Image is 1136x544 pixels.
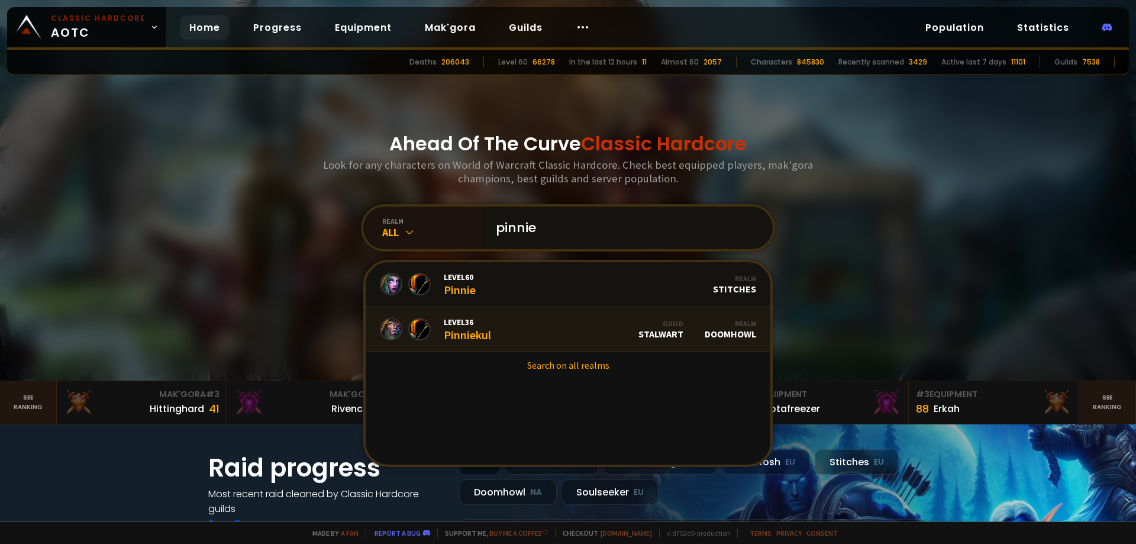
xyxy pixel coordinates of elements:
[64,388,220,401] div: Mak'Gora
[916,388,1072,401] div: Equipment
[797,57,824,67] div: 845830
[7,7,166,47] a: Classic HardcoreAOTC
[331,401,369,416] div: Rivench
[713,274,756,295] div: Stitches
[341,529,359,537] a: a fan
[180,15,230,40] a: Home
[444,272,476,282] span: Level 60
[705,319,756,328] div: Realm
[745,388,901,401] div: Equipment
[415,15,485,40] a: Mak'gora
[661,57,699,67] div: Almost 60
[1082,57,1100,67] div: 7538
[325,15,401,40] a: Equipment
[634,487,644,498] small: EU
[227,381,398,424] a: Mak'Gora#2Rivench100
[806,529,838,537] a: Consent
[444,317,491,342] div: Pinniekul
[713,274,756,283] div: Realm
[703,57,722,67] div: 2057
[437,529,548,537] span: Support me,
[916,401,929,417] div: 88
[441,57,469,67] div: 206043
[234,388,390,401] div: Mak'Gora
[750,529,772,537] a: Terms
[1079,381,1136,424] a: Seeranking
[499,15,552,40] a: Guilds
[409,57,437,67] div: Deaths
[1008,15,1079,40] a: Statistics
[150,401,204,416] div: Hittinghard
[763,401,820,416] div: Notafreezer
[909,57,927,67] div: 3429
[659,529,730,537] span: v. d752d5 - production
[382,226,482,239] div: All
[909,381,1079,424] a: #3Equipment88Erkah
[1054,57,1077,67] div: Guilds
[208,449,445,487] h1: Raid progress
[366,262,770,307] a: Level60PinnieRealmStitches
[382,217,482,226] div: realm
[916,388,930,400] span: # 3
[51,13,146,24] small: Classic Hardcore
[815,449,899,475] div: Stitches
[738,381,909,424] a: #2Equipment88Notafreezer
[638,319,683,328] div: Guild
[208,517,285,530] a: See all progress
[642,57,647,67] div: 11
[1011,57,1025,67] div: 11101
[874,456,884,468] small: EU
[375,529,421,537] a: Report a bug
[444,317,491,327] span: Level 36
[638,319,683,340] div: Stalwart
[444,272,476,297] div: Pinnie
[208,487,445,516] h4: Most recent raid cleaned by Classic Hardcore guilds
[51,13,146,41] span: AOTC
[581,130,747,157] span: Classic Hardcore
[459,479,557,505] div: Doomhowl
[934,401,960,416] div: Erkah
[209,401,220,417] div: 41
[498,57,528,67] div: Level 60
[305,529,359,537] span: Made by
[489,529,548,537] a: Buy me a coffee
[751,57,792,67] div: Characters
[722,449,810,475] div: Nek'Rosh
[555,529,652,537] span: Checkout
[601,529,652,537] a: [DOMAIN_NAME]
[57,381,227,424] a: Mak'Gora#3Hittinghard41
[705,319,756,340] div: Doomhowl
[569,57,637,67] div: In the last 12 hours
[389,130,747,158] h1: Ahead Of The Curve
[838,57,904,67] div: Recently scanned
[530,487,542,498] small: NA
[244,15,311,40] a: Progress
[318,158,818,185] h3: Look for any characters on World of Warcraft Classic Hardcore. Check best equipped players, mak'g...
[366,307,770,352] a: Level36PinniekulGuildStalwartRealmDoomhowl
[489,207,759,249] input: Search a character...
[785,456,795,468] small: EU
[916,15,993,40] a: Population
[206,388,220,400] span: # 3
[532,57,555,67] div: 66278
[561,479,659,505] div: Soulseeker
[366,352,770,378] a: Search on all realms
[941,57,1006,67] div: Active last 7 days
[776,529,802,537] a: Privacy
